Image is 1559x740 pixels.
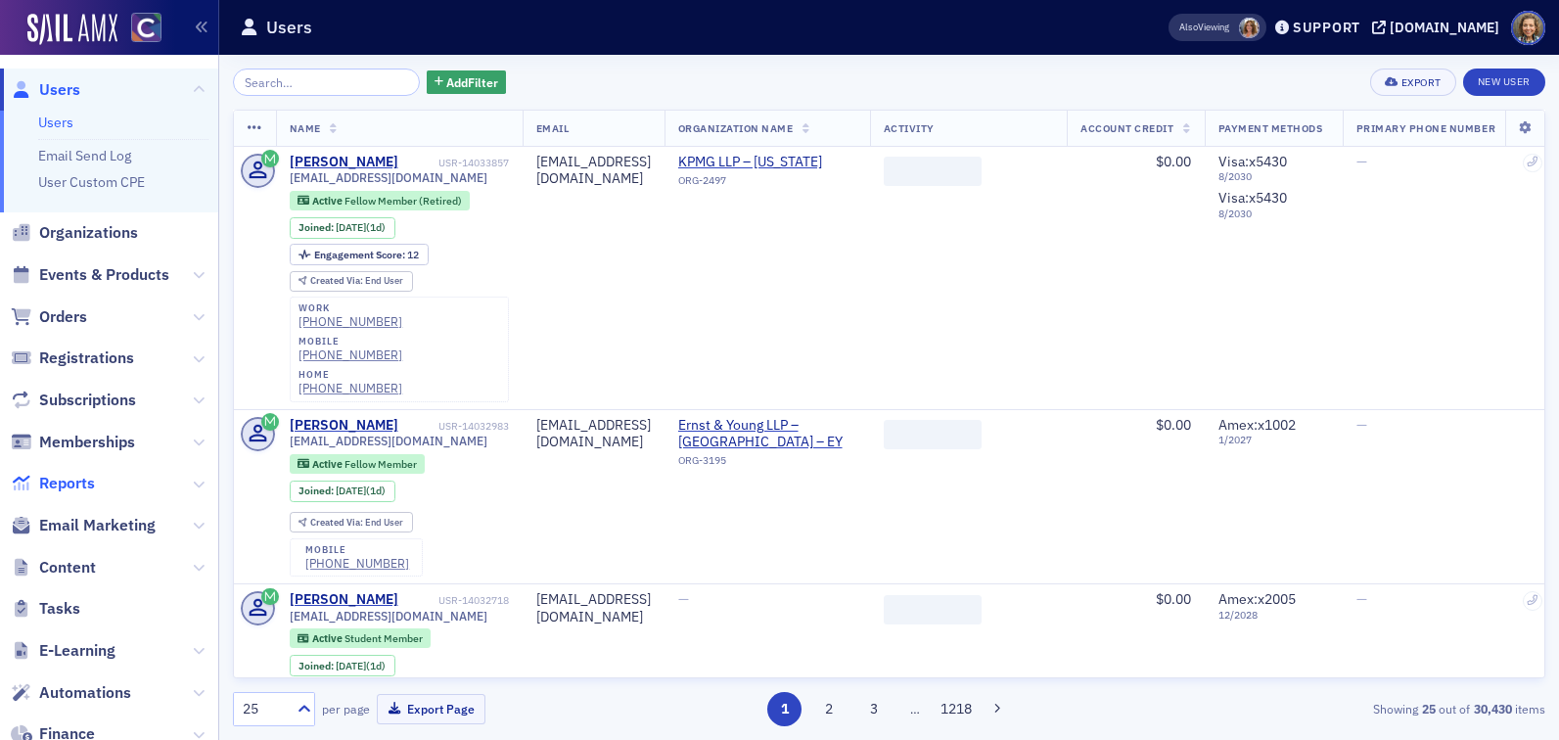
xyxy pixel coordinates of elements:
div: Active: Active: Student Member [290,628,432,648]
a: [PERSON_NAME] [290,154,398,171]
span: Account Credit [1080,121,1173,135]
span: Orders [39,306,87,328]
div: (1d) [336,485,386,497]
span: Fellow Member (Retired) [344,194,462,208]
span: Organization Name [678,121,794,135]
button: Export Page [377,694,485,724]
a: New User [1463,69,1545,96]
div: USR-14032718 [401,594,509,607]
span: Registrations [39,347,134,369]
span: Active [312,457,344,471]
span: Ernst & Young LLP – Denver – EY [678,417,856,451]
div: work [298,302,402,314]
a: Automations [11,682,131,704]
div: Also [1179,21,1198,33]
a: User Custom CPE [38,173,145,191]
span: Cheryl Moss [1239,18,1260,38]
span: — [1356,416,1367,434]
div: End User [310,518,403,529]
a: Memberships [11,432,135,453]
a: Active Fellow Member (Retired) [298,194,461,207]
a: Active Fellow Member [298,457,416,470]
a: [PERSON_NAME] [290,417,398,435]
strong: 30,430 [1470,700,1515,717]
span: 8 / 2030 [1218,208,1329,220]
span: Joined : [298,485,336,497]
span: Joined : [298,221,336,234]
span: [EMAIL_ADDRESS][DOMAIN_NAME] [290,170,487,185]
a: KPMG LLP – [US_STATE] [678,154,856,171]
span: [EMAIL_ADDRESS][DOMAIN_NAME] [290,434,487,448]
button: 1 [767,692,802,726]
span: $0.00 [1156,416,1191,434]
span: — [1356,153,1367,170]
span: Name [290,121,321,135]
div: mobile [305,544,409,556]
span: Amex : x1002 [1218,416,1296,434]
span: Joined : [298,660,336,672]
button: AddFilter [427,70,507,95]
div: (1d) [336,221,386,234]
img: SailAMX [27,14,117,45]
button: 2 [812,692,847,726]
span: Primary Phone Number [1356,121,1496,135]
div: Support [1293,19,1360,36]
span: E-Learning [39,640,115,662]
span: Users [39,79,80,101]
a: Orders [11,306,87,328]
span: Tasks [39,598,80,620]
div: [PHONE_NUMBER] [298,381,402,395]
div: Export [1401,77,1442,88]
img: SailAMX [131,13,161,43]
span: … [901,700,929,717]
span: [EMAIL_ADDRESS][DOMAIN_NAME] [290,609,487,624]
span: [DATE] [336,220,366,234]
div: (1d) [336,660,386,672]
div: USR-14033857 [401,157,509,169]
div: Created Via: End User [290,512,413,532]
span: Email Marketing [39,515,156,536]
span: ‌ [884,157,982,186]
div: Created Via: End User [290,271,413,292]
span: Created Via : [310,274,365,287]
span: ‌ [884,595,982,624]
a: Users [11,79,80,101]
div: [EMAIL_ADDRESS][DOMAIN_NAME] [536,591,651,625]
span: — [1356,590,1367,608]
span: 1 / 2027 [1218,434,1329,446]
div: End User [310,276,403,287]
span: Profile [1511,11,1545,45]
a: Tasks [11,598,80,620]
span: Active [312,631,344,645]
a: [PHONE_NUMBER] [298,347,402,362]
div: Joined: 2025-09-22 00:00:00 [290,655,395,676]
div: 25 [243,699,286,719]
div: [DOMAIN_NAME] [1390,19,1499,36]
span: ‌ [884,420,982,449]
a: E-Learning [11,640,115,662]
span: Add Filter [446,73,498,91]
span: Visa : x5430 [1218,153,1287,170]
div: [PERSON_NAME] [290,591,398,609]
a: Content [11,557,96,578]
span: Payment Methods [1218,121,1323,135]
a: Reports [11,473,95,494]
div: ORG-2497 [678,174,856,194]
span: Viewing [1179,21,1229,34]
a: Email Send Log [38,147,131,164]
div: Showing out of items [1122,700,1545,717]
a: Events & Products [11,264,169,286]
span: Fellow Member [344,457,417,471]
span: Email [536,121,570,135]
a: [PHONE_NUMBER] [298,314,402,329]
a: Subscriptions [11,390,136,411]
a: View Homepage [117,13,161,46]
span: Automations [39,682,131,704]
input: Search… [233,69,420,96]
span: [DATE] [336,659,366,672]
span: Created Via : [310,516,365,529]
